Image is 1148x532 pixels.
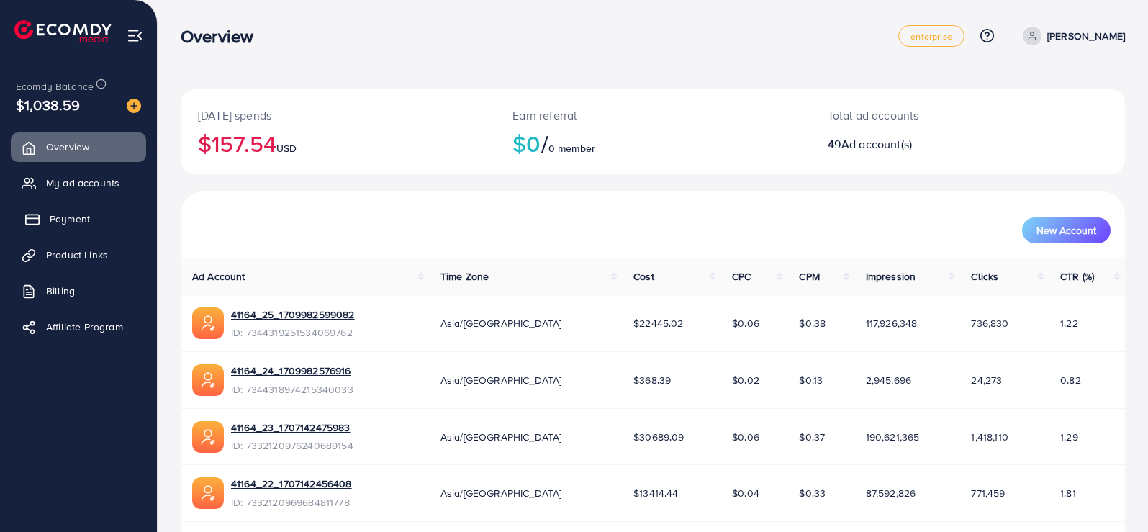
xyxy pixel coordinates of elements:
span: 24,273 [971,373,1002,387]
span: 190,621,365 [866,430,920,444]
span: Ad account(s) [841,136,912,152]
h2: $0 [512,130,792,157]
span: Asia/[GEOGRAPHIC_DATA] [440,486,562,500]
a: enterprise [898,25,964,47]
a: Payment [11,204,146,233]
span: My ad accounts [46,176,119,190]
span: enterprise [910,32,952,41]
span: $0.04 [732,486,759,500]
img: image [127,99,141,113]
span: 736,830 [971,316,1008,330]
span: Overview [46,140,89,154]
a: Billing [11,276,146,305]
span: $1,038.59 [16,94,80,115]
span: ID: 7332120976240689154 [231,438,353,453]
span: $0.38 [799,316,826,330]
span: $0.37 [799,430,825,444]
a: My ad accounts [11,168,146,197]
h2: 49 [828,137,1029,151]
img: ic-ads-acc.e4c84228.svg [192,364,224,396]
span: 117,926,348 [866,316,918,330]
a: 41164_25_1709982599082 [231,307,355,322]
a: [PERSON_NAME] [1017,27,1125,45]
a: 41164_24_1709982576916 [231,364,353,378]
p: Earn referral [512,107,792,124]
span: $30689.09 [633,430,684,444]
span: 1.81 [1060,486,1076,500]
img: logo [14,20,112,42]
span: $0.02 [732,373,759,387]
span: Ad Account [192,269,245,284]
a: Affiliate Program [11,312,146,341]
a: Overview [11,132,146,161]
span: Cost [633,269,654,284]
span: USD [276,141,297,155]
span: Clicks [971,269,998,284]
img: ic-ads-acc.e4c84228.svg [192,477,224,509]
h3: Overview [181,26,265,47]
a: Product Links [11,240,146,269]
img: menu [127,27,143,44]
span: / [541,127,548,160]
span: Asia/[GEOGRAPHIC_DATA] [440,430,562,444]
a: 41164_22_1707142456408 [231,477,352,491]
span: $13414.44 [633,486,678,500]
span: Asia/[GEOGRAPHIC_DATA] [440,316,562,330]
span: $0.06 [732,316,759,330]
span: Product Links [46,248,108,262]
span: ID: 7344319251534069762 [231,325,355,340]
img: ic-ads-acc.e4c84228.svg [192,307,224,339]
span: ID: 7332120969684811778 [231,495,352,510]
span: Affiliate Program [46,320,123,334]
img: ic-ads-acc.e4c84228.svg [192,421,224,453]
span: Asia/[GEOGRAPHIC_DATA] [440,373,562,387]
button: New Account [1022,217,1111,243]
span: ID: 7344318974215340033 [231,382,353,397]
span: Time Zone [440,269,489,284]
span: 0 member [548,141,595,155]
span: $0.06 [732,430,759,444]
span: Payment [50,212,90,226]
span: 87,592,826 [866,486,916,500]
a: 41164_23_1707142475983 [231,420,353,435]
span: $368.39 [633,373,671,387]
iframe: Chat [1087,467,1137,521]
span: CPC [732,269,751,284]
span: 1,418,110 [971,430,1008,444]
h2: $157.54 [198,130,478,157]
span: New Account [1036,225,1096,235]
p: [PERSON_NAME] [1047,27,1125,45]
span: CPM [799,269,819,284]
span: 0.82 [1060,373,1081,387]
span: 771,459 [971,486,1005,500]
p: [DATE] spends [198,107,478,124]
span: Billing [46,284,75,298]
span: 1.29 [1060,430,1078,444]
span: Ecomdy Balance [16,79,94,94]
span: $22445.02 [633,316,683,330]
p: Total ad accounts [828,107,1029,124]
span: Impression [866,269,916,284]
span: 1.22 [1060,316,1078,330]
span: CTR (%) [1060,269,1094,284]
span: $0.13 [799,373,823,387]
span: $0.33 [799,486,826,500]
span: 2,945,696 [866,373,911,387]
